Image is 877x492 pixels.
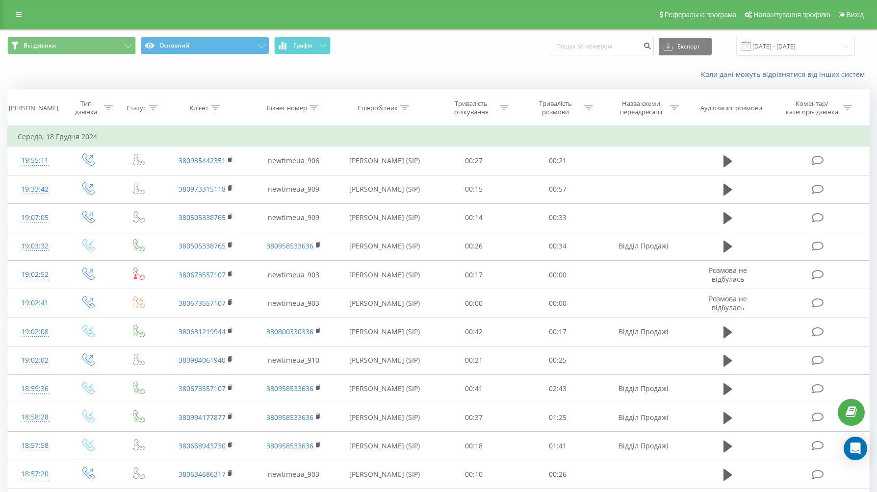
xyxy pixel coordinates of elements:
[250,346,337,374] td: newtimeua_910
[179,469,226,479] a: 380634686317
[432,374,516,403] td: 00:41
[753,11,830,19] span: Налаштування профілю
[179,270,226,279] a: 380673557107
[516,432,600,460] td: 01:41
[337,432,432,460] td: [PERSON_NAME] (SIP)
[432,460,516,489] td: 00:10
[358,104,398,112] div: Співробітник
[516,346,600,374] td: 00:25
[70,99,102,116] div: Тип дзвінка
[337,232,432,260] td: [PERSON_NAME] (SIP)
[337,403,432,432] td: [PERSON_NAME] (SIP)
[432,261,516,289] td: 00:17
[600,374,687,403] td: Відділ Продажі
[179,355,226,365] a: 380984061940
[250,289,337,318] td: newtimeua_903
[179,327,226,336] a: 380631219944
[337,289,432,318] td: [PERSON_NAME] (SIP)
[266,384,313,393] a: 380958533636
[141,37,269,54] button: Основний
[9,104,58,112] div: [PERSON_NAME]
[274,37,331,54] button: Графік
[516,460,600,489] td: 00:26
[7,37,136,54] button: Всі дзвінки
[516,374,600,403] td: 02:43
[432,147,516,175] td: 00:27
[516,232,600,260] td: 00:34
[516,203,600,232] td: 00:33
[432,432,516,460] td: 00:18
[24,42,56,49] span: Всі дзвінки
[844,437,867,460] div: Open Intercom Messenger
[267,104,307,112] div: Бізнес номер
[783,99,841,116] div: Коментар/категорія дзвінка
[179,413,226,422] a: 380994177877
[18,351,52,370] div: 19:02:02
[529,99,582,116] div: Тривалість розмови
[266,441,313,450] a: 380958533636
[445,99,497,116] div: Тривалість очікування
[18,322,52,342] div: 19:02:08
[293,42,312,49] span: Графік
[516,403,600,432] td: 01:25
[266,241,313,250] a: 380958533636
[250,203,337,232] td: newtimeua_909
[516,147,600,175] td: 00:21
[709,266,747,284] span: Розмова не відбулась
[600,232,687,260] td: Відділ Продажі
[337,460,432,489] td: [PERSON_NAME] (SIP)
[250,460,337,489] td: newtimeua_903
[179,241,226,250] a: 380505338765
[179,298,226,308] a: 380673557107
[432,175,516,203] td: 00:15
[18,408,52,427] div: 18:58:28
[179,156,226,165] a: 380935442351
[432,318,516,346] td: 00:42
[516,289,600,318] td: 00:00
[337,318,432,346] td: [PERSON_NAME] (SIP)
[550,38,654,55] input: Пошук за номером
[600,432,687,460] td: Відділ Продажі
[179,184,226,194] a: 380973315118
[615,99,668,116] div: Назва схеми переадресації
[337,346,432,374] td: [PERSON_NAME] (SIP)
[18,465,52,484] div: 18:57:20
[847,11,864,19] span: Вихід
[18,237,52,256] div: 19:03:32
[701,70,870,79] a: Коли дані можуть відрізнятися вiд інших систем
[8,127,870,147] td: Середа, 18 Грудня 2024
[432,203,516,232] td: 00:14
[337,261,432,289] td: [PERSON_NAME] (SIP)
[337,175,432,203] td: [PERSON_NAME] (SIP)
[18,208,52,227] div: 19:07:05
[600,318,687,346] td: Відділ Продажі
[179,384,226,393] a: 380673557107
[250,147,337,175] td: newtimeua_906
[432,289,516,318] td: 00:00
[709,294,747,312] span: Розмова не відбулась
[432,403,516,432] td: 00:37
[250,261,337,289] td: newtimeua_903
[250,175,337,203] td: newtimeua_909
[665,11,737,19] span: Реферальна програма
[18,294,52,313] div: 19:02:41
[516,261,600,289] td: 00:00
[659,38,712,55] button: Експорт
[179,441,226,450] a: 380668943730
[432,232,516,260] td: 00:26
[337,203,432,232] td: [PERSON_NAME] (SIP)
[516,175,600,203] td: 00:57
[516,318,600,346] td: 00:17
[18,151,52,170] div: 19:55:11
[18,436,52,455] div: 18:57:58
[266,413,313,422] a: 380958533636
[266,327,313,336] a: 380800330336
[700,104,762,112] div: Аудіозапис розмови
[18,265,52,284] div: 19:02:52
[337,147,432,175] td: [PERSON_NAME] (SIP)
[18,180,52,199] div: 19:33:42
[432,346,516,374] td: 00:21
[190,104,208,112] div: Клієнт
[127,104,146,112] div: Статус
[179,213,226,222] a: 380505338765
